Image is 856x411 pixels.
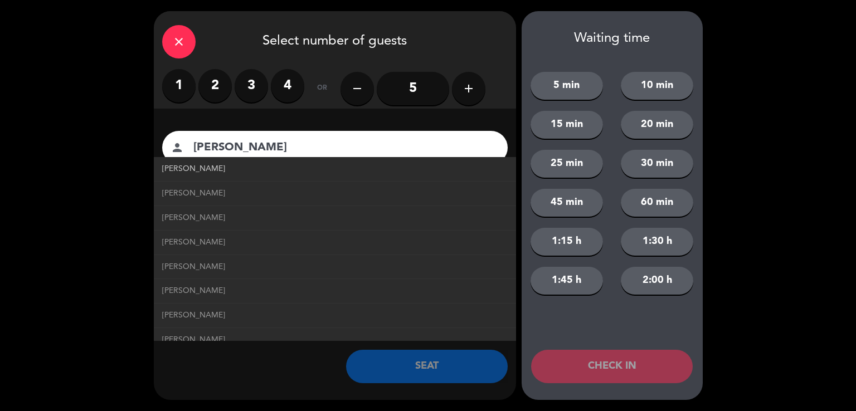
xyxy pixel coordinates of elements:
[531,189,603,217] button: 45 min
[162,309,225,322] span: [PERSON_NAME]
[154,11,516,69] div: Select number of guests
[192,138,493,158] input: Guest name
[522,31,703,47] div: Waiting time
[235,69,268,102] label: 3
[172,35,186,48] i: close
[531,350,693,383] button: CHECK IN
[162,236,225,249] span: [PERSON_NAME]
[162,69,196,102] label: 1
[271,69,304,102] label: 4
[162,212,225,224] span: [PERSON_NAME]
[171,141,184,154] i: person
[162,163,225,175] span: [PERSON_NAME]
[162,261,225,273] span: [PERSON_NAME]
[531,150,603,178] button: 25 min
[621,267,693,295] button: 2:00 h
[162,187,225,200] span: [PERSON_NAME]
[531,111,603,139] button: 15 min
[621,150,693,178] button: 30 min
[621,111,693,139] button: 20 min
[341,72,374,105] button: remove
[531,228,603,256] button: 1:15 h
[621,72,693,100] button: 10 min
[346,350,508,383] button: SEAT
[162,334,225,346] span: [PERSON_NAME]
[531,267,603,295] button: 1:45 h
[531,72,603,100] button: 5 min
[198,69,232,102] label: 2
[351,82,364,95] i: remove
[304,69,341,108] div: or
[621,189,693,217] button: 60 min
[462,82,475,95] i: add
[452,72,485,105] button: add
[621,228,693,256] button: 1:30 h
[162,285,225,297] span: [PERSON_NAME]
